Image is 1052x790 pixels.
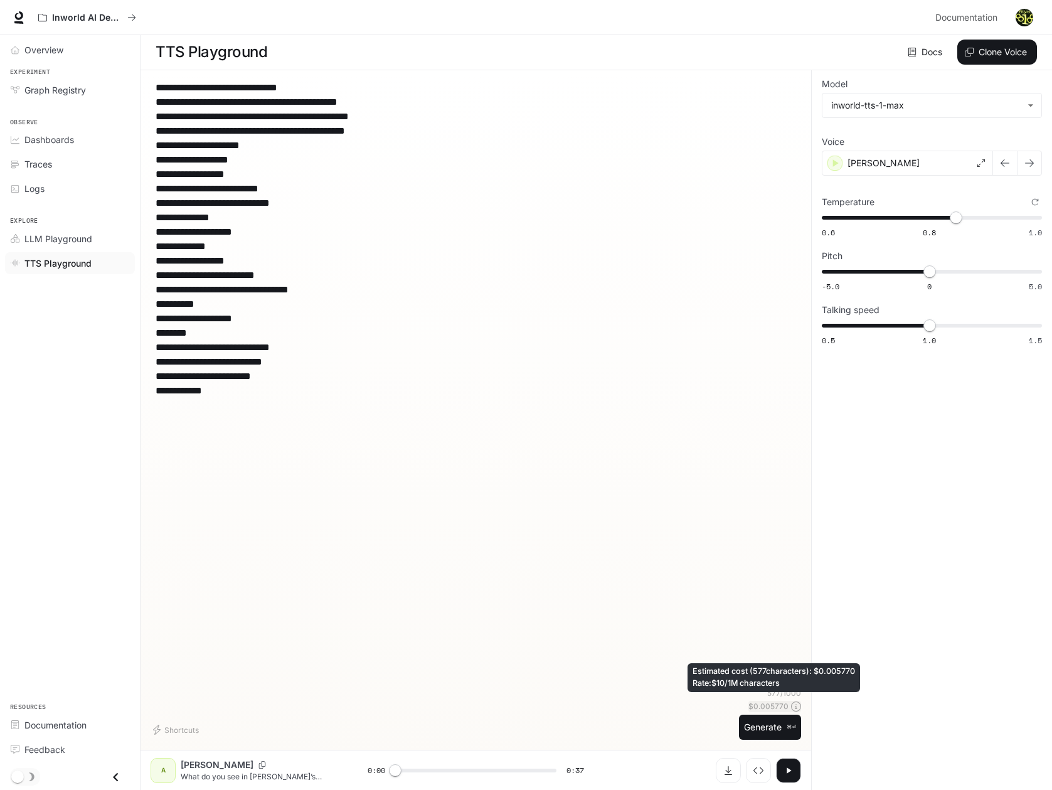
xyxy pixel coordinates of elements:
button: Reset to default [1028,195,1042,209]
p: Pitch [822,252,842,260]
a: Documentation [930,5,1007,30]
a: Traces [5,153,135,175]
p: Temperature [822,198,874,206]
p: Talking speed [822,306,879,314]
p: $ 0.005770 [748,701,789,712]
p: Voice [822,137,844,146]
span: 0 [927,281,932,292]
h1: TTS Playground [156,40,267,65]
a: Dashboards [5,129,135,151]
span: 0:37 [566,764,584,777]
p: ⌘⏎ [787,723,796,731]
a: LLM Playground [5,228,135,250]
span: 0.8 [923,227,936,238]
button: Inspect [746,758,771,783]
p: [PERSON_NAME] [847,157,920,169]
span: 1.0 [1029,227,1042,238]
button: Shortcuts [151,720,204,740]
p: What do you see in [PERSON_NAME]’s closet? I see hats, caps, and overalls on the top shelf. A tee... [181,771,337,782]
button: All workspaces [33,5,142,30]
span: Logs [24,182,45,195]
a: Docs [905,40,947,65]
span: 1.5 [1029,335,1042,346]
span: Traces [24,157,52,171]
span: TTS Playground [24,257,92,270]
span: Documentation [24,718,87,732]
p: Inworld AI Demos [52,13,122,23]
span: Feedback [24,743,65,756]
span: 0.6 [822,227,835,238]
img: User avatar [1016,9,1033,26]
div: A [153,761,173,781]
a: Feedback [5,739,135,761]
span: Overview [24,43,63,56]
a: TTS Playground [5,252,135,274]
button: Clone Voice [957,40,1037,65]
span: LLM Playground [24,232,92,245]
p: [PERSON_NAME] [181,759,253,771]
a: Overview [5,39,135,61]
span: 0:00 [368,764,385,777]
div: Estimated cost ( 577 characters): $ 0.005770 Rate: $10/1M characters [688,663,860,692]
a: Documentation [5,714,135,736]
span: Dark mode toggle [11,769,24,783]
button: Close drawer [102,764,130,790]
span: Graph Registry [24,83,86,97]
span: 1.0 [923,335,936,346]
span: -5.0 [822,281,839,292]
span: Documentation [935,10,997,26]
button: Download audio [716,758,741,783]
span: 5.0 [1029,281,1042,292]
p: Model [822,80,847,88]
a: Logs [5,178,135,200]
span: Dashboards [24,133,74,146]
a: Graph Registry [5,79,135,101]
div: inworld-tts-1-max [831,99,1021,112]
span: 0.5 [822,335,835,346]
button: Generate⌘⏎ [739,715,801,740]
div: inworld-tts-1-max [822,93,1041,117]
button: Copy Voice ID [253,761,271,769]
button: User avatar [1012,5,1037,30]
